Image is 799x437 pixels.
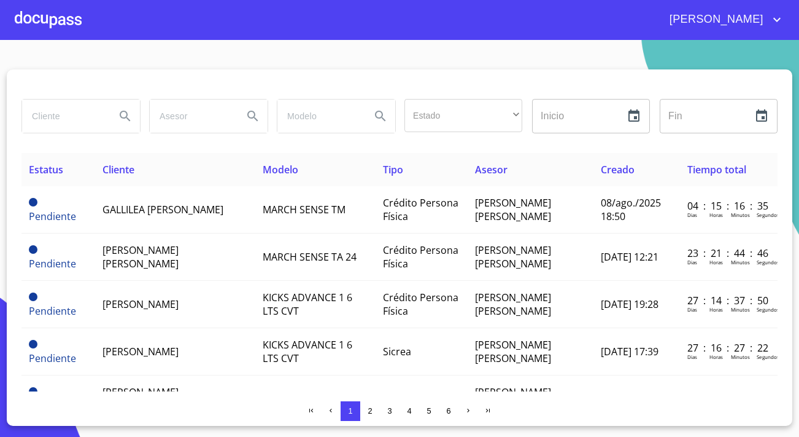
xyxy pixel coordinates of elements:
p: 23 : 21 : 44 : 46 [687,246,770,260]
span: [DATE] 19:28 [601,297,658,311]
span: Pendiente [29,257,76,270]
button: 3 [380,401,399,421]
input: search [277,100,361,133]
span: Crédito Persona Física [383,196,458,223]
p: Dias [687,211,697,218]
span: Cliente [102,163,134,176]
p: Horas [709,353,723,360]
span: [PERSON_NAME] [PERSON_NAME] [475,338,551,365]
span: [PERSON_NAME] [102,297,179,311]
button: Search [366,101,395,131]
p: Minutos [731,353,750,360]
input: search [150,100,233,133]
p: Dias [687,259,697,266]
span: [DATE] 12:21 [601,250,658,264]
span: Estatus [29,163,63,176]
p: Minutos [731,306,750,313]
span: [PERSON_NAME] [PERSON_NAME] [102,385,179,412]
span: 1 [348,406,352,415]
span: MARCH SENSE TA 24 [263,250,357,264]
p: Minutos [731,211,750,218]
span: [DATE] 17:39 [601,345,658,358]
span: [PERSON_NAME] [PERSON_NAME] [475,385,551,412]
span: Tipo [383,163,403,176]
p: Horas [709,259,723,266]
p: Minutos [731,259,750,266]
p: 29 : 22 : 40 : 25 [687,388,770,402]
span: [PERSON_NAME] [PERSON_NAME] [475,196,551,223]
input: search [22,100,106,133]
span: Pendiente [29,340,37,348]
span: GALLILEA [PERSON_NAME] [102,203,223,216]
span: KICKS ADVANCE 1 6 LTS CVT [263,291,352,318]
p: 27 : 16 : 27 : 22 [687,341,770,355]
span: 5 [427,406,431,415]
span: Crédito Persona Física [383,243,458,270]
span: Modelo [263,163,298,176]
span: Tiempo total [687,163,746,176]
span: Asesor [475,163,508,176]
span: [PERSON_NAME] [660,10,770,30]
p: Segundos [757,259,779,266]
span: Crédito Persona Física [383,291,458,318]
button: Search [238,101,268,131]
span: 08/ago./2025 18:50 [601,196,661,223]
span: Sicrea [383,345,411,358]
p: Horas [709,211,723,218]
span: Pendiente [29,198,37,207]
span: KICKS ADVANCE 1 6 LTS CVT [263,338,352,365]
button: 6 [439,401,458,421]
span: Pendiente [29,304,76,318]
span: 2 [368,406,372,415]
span: [PERSON_NAME] [PERSON_NAME] [475,243,551,270]
button: 5 [419,401,439,421]
span: [PERSON_NAME] [102,345,179,358]
span: Pendiente [29,293,37,301]
span: Pendiente [29,387,37,396]
button: 1 [341,401,360,421]
span: [PERSON_NAME] [PERSON_NAME] [475,291,551,318]
span: 4 [407,406,411,415]
p: Segundos [757,211,779,218]
p: Segundos [757,306,779,313]
p: Dias [687,306,697,313]
p: Segundos [757,353,779,360]
button: account of current user [660,10,784,30]
p: 04 : 15 : 16 : 35 [687,199,770,213]
button: 2 [360,401,380,421]
button: 4 [399,401,419,421]
span: Pendiente [29,245,37,254]
p: Horas [709,306,723,313]
p: 27 : 14 : 37 : 50 [687,294,770,307]
button: Search [110,101,140,131]
span: [PERSON_NAME] [PERSON_NAME] [102,243,179,270]
span: 3 [387,406,392,415]
p: Dias [687,353,697,360]
span: Pendiente [29,210,76,223]
span: MARCH SENSE TM [263,203,345,216]
span: Pendiente [29,352,76,365]
span: Creado [601,163,635,176]
div: ​ [404,99,522,132]
span: 6 [446,406,450,415]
